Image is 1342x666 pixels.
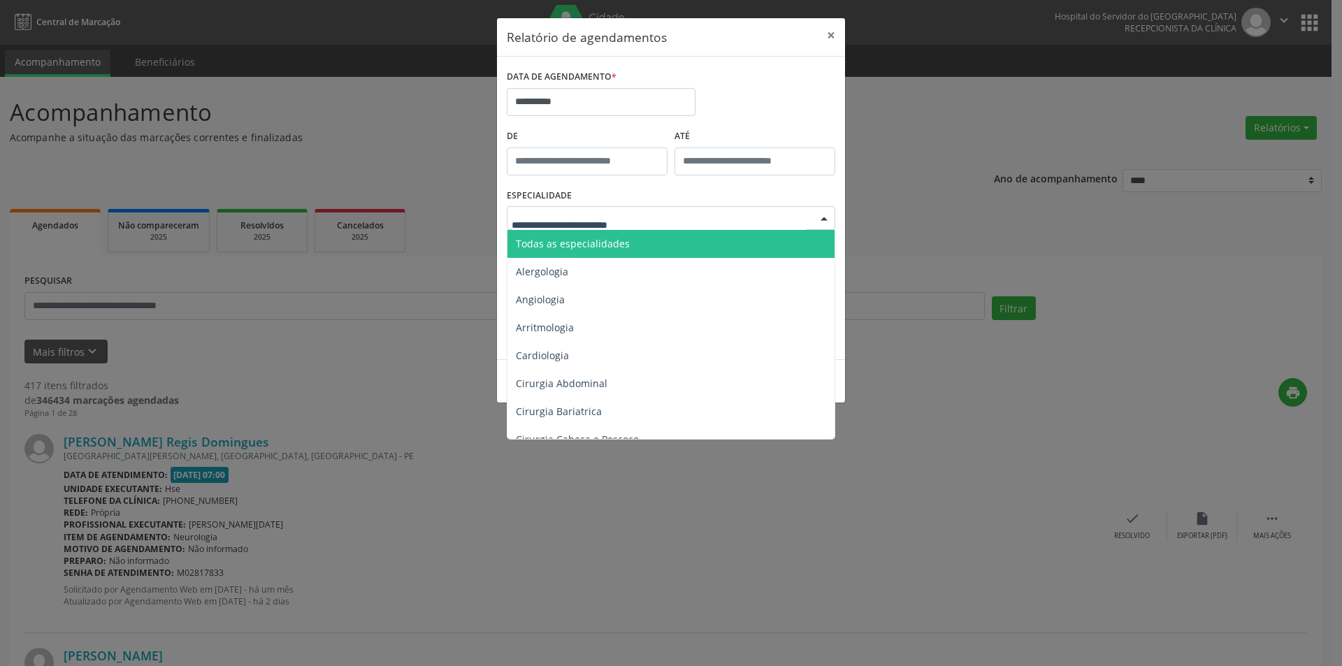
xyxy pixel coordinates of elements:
[516,293,565,306] span: Angiologia
[507,28,667,46] h5: Relatório de agendamentos
[507,66,616,88] label: DATA DE AGENDAMENTO
[507,185,572,207] label: ESPECIALIDADE
[516,265,568,278] span: Alergologia
[516,433,639,446] span: Cirurgia Cabeça e Pescoço
[507,126,668,147] label: De
[817,18,845,52] button: Close
[674,126,835,147] label: ATÉ
[516,405,602,418] span: Cirurgia Bariatrica
[516,377,607,390] span: Cirurgia Abdominal
[516,349,569,362] span: Cardiologia
[516,237,630,250] span: Todas as especialidades
[516,321,574,334] span: Arritmologia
